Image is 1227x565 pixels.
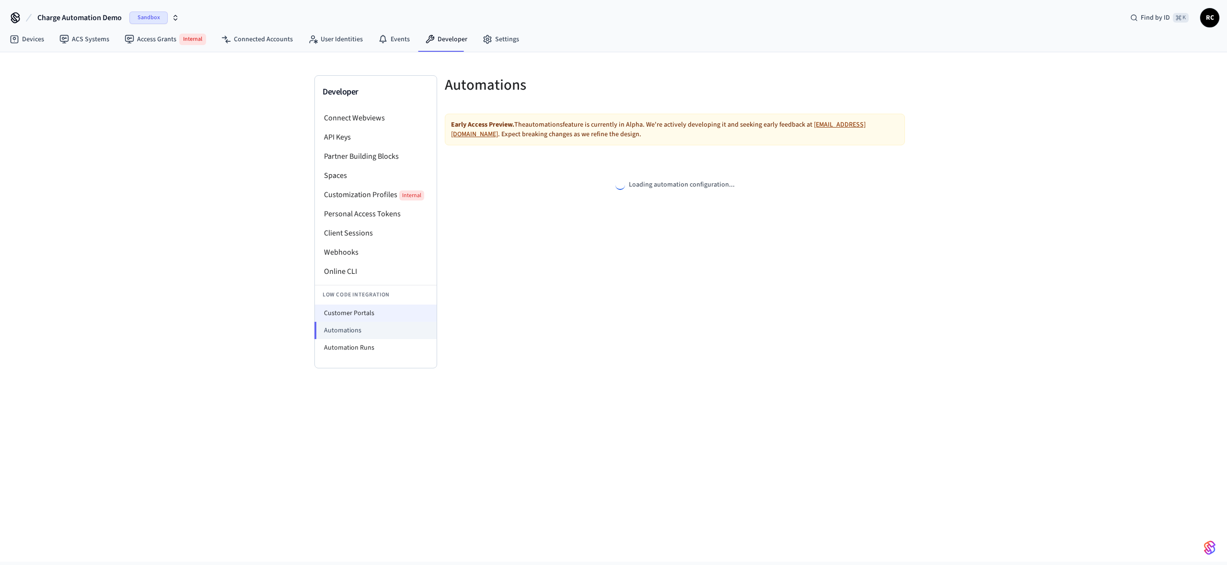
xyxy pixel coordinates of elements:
button: RC [1200,8,1219,27]
a: ACS Systems [52,31,117,48]
h3: Developer [323,85,429,99]
span: Internal [399,190,424,200]
a: Settings [475,31,527,48]
span: Sandbox [129,12,168,24]
li: Spaces [315,166,437,185]
li: Connect Webviews [315,108,437,128]
span: RC [1201,9,1218,26]
li: API Keys [315,128,437,147]
span: Internal [179,34,206,45]
a: Access GrantsInternal [117,30,214,49]
a: Devices [2,31,52,48]
a: [EMAIL_ADDRESS][DOMAIN_NAME] [451,120,866,139]
span: ⌘ K [1173,13,1189,23]
a: Events [370,31,417,48]
li: Partner Building Blocks [315,147,437,166]
div: The automations feature is currently in Alpha. We're actively developing it and seeking early fee... [445,114,905,145]
a: Developer [417,31,475,48]
li: Automations [314,322,437,339]
h5: Automations [445,75,669,95]
a: User Identities [301,31,370,48]
img: SeamLogoGradient.69752ec5.svg [1204,540,1215,555]
li: Webhooks [315,243,437,262]
li: Customization Profiles [315,185,437,204]
div: Loading automation configuration... [615,180,735,190]
li: Automation Runs [315,339,437,356]
span: Find by ID [1141,13,1170,23]
li: Customer Portals [315,305,437,322]
li: Low Code Integration [315,285,437,305]
li: Personal Access Tokens [315,204,437,224]
span: Charge Automation Demo [37,12,122,24]
li: Client Sessions [315,224,437,243]
div: Find by ID⌘ K [1123,9,1196,26]
li: Online CLI [315,262,437,281]
strong: Early Access Preview. [451,120,514,129]
a: Connected Accounts [214,31,301,48]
